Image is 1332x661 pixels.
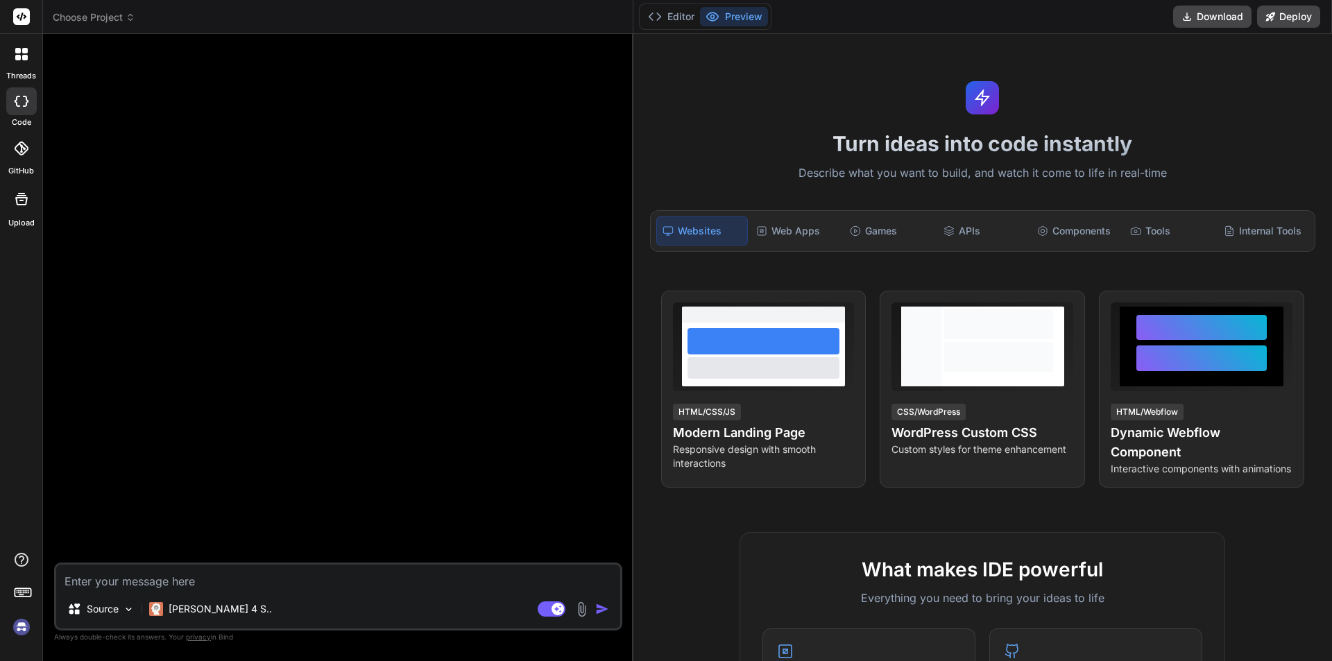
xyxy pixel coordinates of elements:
div: HTML/CSS/JS [673,404,741,420]
h1: Turn ideas into code instantly [642,131,1324,156]
div: Web Apps [751,216,842,246]
div: Internal Tools [1218,216,1309,246]
img: Claude 4 Sonnet [149,602,163,616]
div: CSS/WordPress [891,404,966,420]
span: privacy [186,633,211,641]
div: Components [1032,216,1122,246]
p: Interactive components with animations [1111,462,1292,476]
span: Choose Project [53,10,135,24]
label: threads [6,70,36,82]
img: icon [595,602,609,616]
label: code [12,117,31,128]
h2: What makes IDE powerful [762,555,1202,584]
div: Games [844,216,935,246]
label: Upload [8,217,35,229]
div: Tools [1125,216,1215,246]
button: Download [1173,6,1252,28]
div: Websites [656,216,749,246]
button: Editor [642,7,700,26]
img: Pick Models [123,603,135,615]
div: APIs [938,216,1029,246]
button: Deploy [1257,6,1320,28]
p: Describe what you want to build, and watch it come to life in real-time [642,164,1324,182]
button: Preview [700,7,768,26]
p: Always double-check its answers. Your in Bind [54,630,622,644]
img: attachment [574,601,590,617]
h4: Dynamic Webflow Component [1111,423,1292,462]
h4: Modern Landing Page [673,423,855,443]
h4: WordPress Custom CSS [891,423,1073,443]
div: HTML/Webflow [1111,404,1184,420]
p: Custom styles for theme enhancement [891,443,1073,456]
p: Responsive design with smooth interactions [673,443,855,470]
img: signin [10,615,33,639]
p: [PERSON_NAME] 4 S.. [169,602,272,616]
p: Everything you need to bring your ideas to life [762,590,1202,606]
p: Source [87,602,119,616]
label: GitHub [8,165,34,177]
